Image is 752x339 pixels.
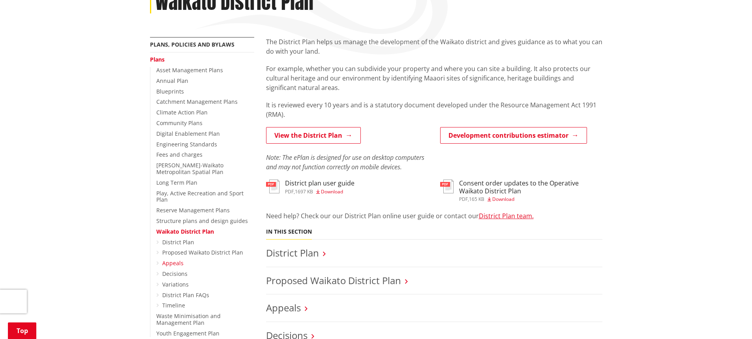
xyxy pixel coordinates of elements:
a: District Plan [266,246,319,259]
a: Digital Enablement Plan [156,130,220,137]
iframe: Messenger Launcher [716,306,744,334]
img: document-pdf.svg [266,180,279,193]
div: , [459,197,602,202]
a: Top [8,322,36,339]
a: Decisions [162,270,188,277]
span: pdf [459,196,468,202]
a: Reserve Management Plans [156,206,230,214]
h3: Consent order updates to the Operative Waikato District Plan [459,180,602,195]
a: Blueprints [156,88,184,95]
a: Proposed Waikato District Plan [162,249,243,256]
span: pdf [285,188,294,195]
a: View the District Plan [266,127,361,144]
h3: District plan user guide [285,180,354,187]
a: Asset Management Plans [156,66,223,74]
a: Structure plans and design guides [156,217,248,225]
p: It is reviewed every 10 years and is a statutory document developed under the Resource Management... [266,100,602,119]
a: District plan user guide pdf,1697 KB Download [266,180,354,194]
a: Consent order updates to the Operative Waikato District Plan pdf,165 KB Download [440,180,602,201]
a: Catchment Management Plans [156,98,238,105]
a: Community Plans [156,119,203,127]
a: Climate Action Plan [156,109,208,116]
a: Waikato District Plan [156,228,214,235]
a: Development contributions estimator [440,127,587,144]
span: Download [492,196,514,202]
p: Need help? Check our our District Plan online user guide or contact our [266,211,602,221]
a: Youth Engagement Plan [156,330,219,337]
a: District Plan FAQs [162,291,209,299]
a: Play, Active Recreation and Sport Plan [156,189,244,204]
a: Appeals [162,259,184,267]
p: The District Plan helps us manage the development of the Waikato district and gives guidance as t... [266,37,602,56]
span: 1697 KB [295,188,313,195]
h5: In this section [266,228,312,235]
a: [PERSON_NAME]-Waikato Metropolitan Spatial Plan [156,161,223,176]
a: Variations [162,281,189,288]
a: Long Term Plan [156,179,197,186]
a: District Plan [162,238,194,246]
a: Timeline [162,302,185,309]
a: Waste Minimisation and Management Plan [156,312,221,326]
div: , [285,189,354,194]
a: Annual Plan [156,77,188,84]
a: Plans, policies and bylaws [150,41,234,48]
a: Engineering Standards [156,140,217,148]
img: document-pdf.svg [440,180,454,193]
span: 165 KB [469,196,484,202]
a: Appeals [266,301,301,314]
span: Download [321,188,343,195]
a: Plans [150,56,165,63]
a: Proposed Waikato District Plan [266,274,401,287]
a: Fees and charges [156,151,203,158]
p: For example, whether you can subdivide your property and where you can site a building. It also p... [266,64,602,92]
a: District Plan team. [479,212,534,220]
em: Note: The ePlan is designed for use on desktop computers and may not function correctly on mobile... [266,153,424,171]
